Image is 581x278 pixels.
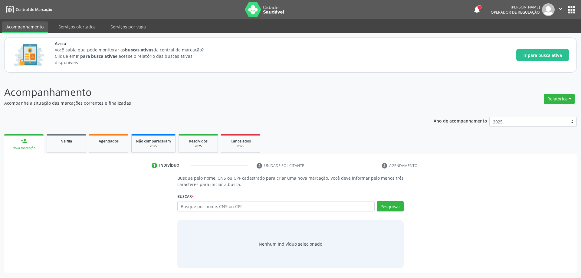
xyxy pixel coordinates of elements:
div: [PERSON_NAME] [491,5,540,10]
span: Ir para busca ativa [524,52,562,58]
label: Buscar [177,192,194,201]
div: Indivíduo [159,163,179,168]
p: Você sabia que pode monitorar as da central de marcação? Clique em e acesse o relatório das busca... [55,47,215,66]
button: notifications [473,5,481,14]
strong: buscas ativas [125,47,153,53]
p: Acompanhe a situação das marcações correntes e finalizadas [4,100,405,106]
img: Imagem de CalloutCard [12,41,46,69]
input: Busque por nome, CNS ou CPF [177,201,375,211]
a: Serviços ofertados [54,21,100,32]
div: Nova marcação [8,146,39,150]
span: Operador de regulação [491,10,540,15]
i:  [557,5,564,12]
div: person_add [21,138,27,144]
span: Cancelados [231,139,251,144]
a: Central de Marcação [4,5,52,15]
span: Na fila [61,139,72,144]
span: Aviso [55,40,215,47]
button: apps [566,5,577,15]
button: Relatórios [544,94,575,104]
a: Acompanhamento [2,21,48,33]
strong: Ir para busca ativa [76,53,115,59]
span: Agendados [99,139,119,144]
p: Ano de acompanhamento [434,117,487,124]
div: 2025 [136,144,171,149]
p: Busque pelo nome, CNS ou CPF cadastrado para criar uma nova marcação. Você deve informar pelo men... [177,175,404,188]
span: Não compareceram [136,139,171,144]
button: Pesquisar [377,201,404,211]
span: Resolvidos [189,139,208,144]
p: Acompanhamento [4,85,405,100]
div: 2025 [225,144,256,149]
div: 2025 [183,144,213,149]
a: Serviços por vaga [106,21,150,32]
img: img [542,3,555,16]
button:  [555,3,566,16]
span: Central de Marcação [16,7,52,12]
div: Nenhum indivíduo selecionado [259,241,322,247]
button: Ir para busca ativa [516,49,569,61]
div: 1 [152,163,157,168]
